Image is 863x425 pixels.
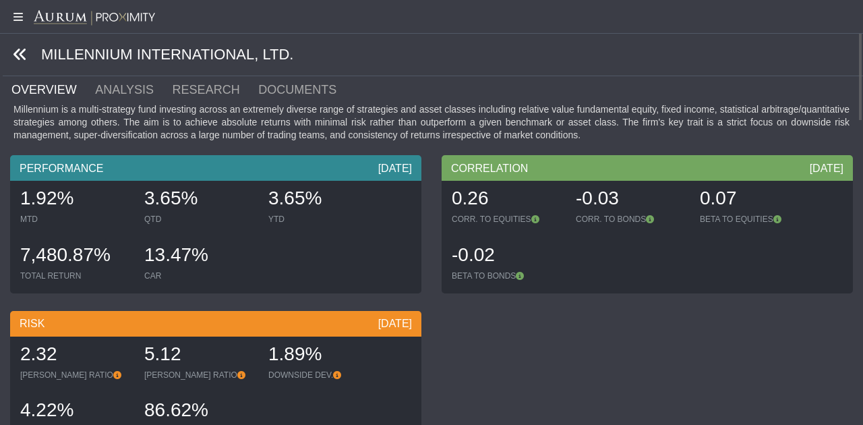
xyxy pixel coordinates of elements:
div: CORR. TO EQUITIES [452,214,562,225]
a: OVERVIEW [10,76,94,103]
div: 13.47% [144,242,255,271]
div: QTD [144,214,255,225]
div: [DATE] [810,161,843,176]
div: -0.02 [452,242,562,271]
div: CORR. TO BONDS [576,214,686,225]
a: RESEARCH [171,76,258,103]
div: 0.07 [700,186,810,214]
div: 3.65% [268,186,379,214]
a: ANALYSIS [94,76,171,103]
div: YTD [268,214,379,225]
div: 2.32 [20,341,131,370]
div: [PERSON_NAME] RATIO [20,370,131,380]
span: 3.65% [144,188,198,208]
div: DOWNSIDE DEV. [268,370,379,380]
div: Millennium is a multi-strategy fund investing across an extremely diverse range of strategies and... [10,103,853,142]
div: [DATE] [378,316,412,331]
div: TOTAL RETURN [20,271,131,281]
a: DOCUMENTS [257,76,354,103]
div: [PERSON_NAME] RATIO [144,370,255,380]
span: 1.92% [20,188,73,208]
span: 0.26 [452,188,489,208]
div: CAR [144,271,255,281]
img: Aurum-Proximity%20white.svg [34,10,155,26]
div: BETA TO EQUITIES [700,214,810,225]
div: RISK [10,311,421,337]
div: 5.12 [144,341,255,370]
div: -0.03 [576,186,686,214]
div: PERFORMANCE [10,155,421,181]
div: [DATE] [378,161,412,176]
div: 7,480.87% [20,242,131,271]
div: CORRELATION [442,155,853,181]
div: 1.89% [268,341,379,370]
div: MILLENNIUM INTERNATIONAL, LTD. [3,34,863,76]
div: MTD [20,214,131,225]
div: BETA TO BONDS [452,271,562,281]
